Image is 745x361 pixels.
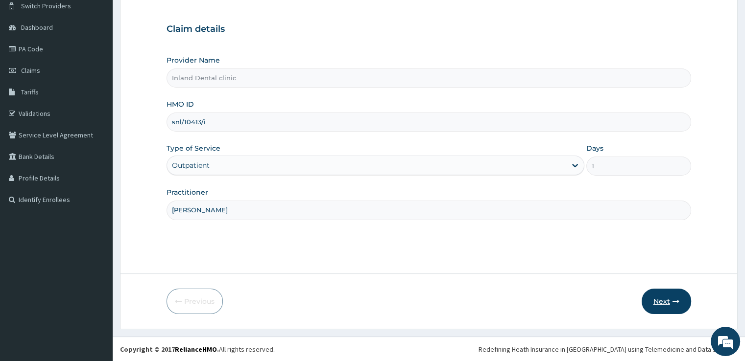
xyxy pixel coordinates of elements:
[21,23,53,32] span: Dashboard
[167,99,194,109] label: HMO ID
[51,55,165,68] div: Chat with us now
[21,88,39,96] span: Tariffs
[5,249,187,284] textarea: Type your message and hit 'Enter'
[167,201,691,220] input: Enter Name
[167,187,208,197] label: Practitioner
[172,160,210,170] div: Outpatient
[161,5,184,28] div: Minimize live chat window
[167,113,691,132] input: Enter HMO ID
[167,143,220,153] label: Type of Service
[18,49,40,73] img: d_794563401_company_1708531726252_794563401
[479,344,738,354] div: Redefining Heath Insurance in [GEOGRAPHIC_DATA] using Telemedicine and Data Science!
[21,66,40,75] span: Claims
[167,24,691,35] h3: Claim details
[175,345,217,354] a: RelianceHMO
[642,289,691,314] button: Next
[21,1,71,10] span: Switch Providers
[586,143,603,153] label: Days
[167,289,223,314] button: Previous
[167,55,220,65] label: Provider Name
[120,345,219,354] strong: Copyright © 2017 .
[57,114,135,213] span: We're online!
